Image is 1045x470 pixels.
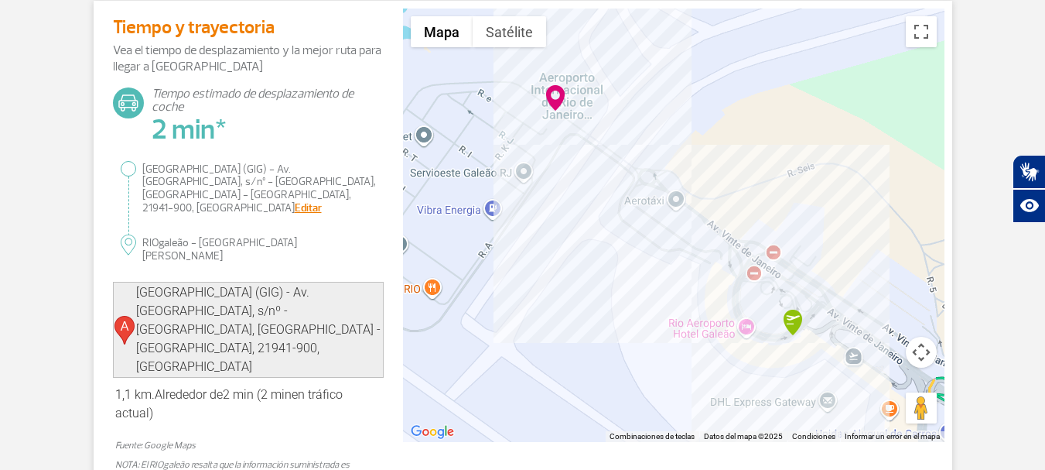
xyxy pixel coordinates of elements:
span: 1,1 km [115,387,152,402]
img: Google [407,422,458,442]
p: Fuente: Google Maps [115,441,381,451]
button: [GEOGRAPHIC_DATA] (GIG) - Av. [GEOGRAPHIC_DATA], s/nº - [GEOGRAPHIC_DATA], [GEOGRAPHIC_DATA] - [G... [113,274,384,386]
div: Plugin de acessibilidade da Hand Talk. [1013,155,1045,223]
p: 2 min* [152,113,384,146]
button: Activar o desactivar la vista de pantalla completa [906,16,937,47]
h4: Tiempo y trayectoria [113,16,384,39]
p: Tiempo estimado de desplazamiento de coche [152,87,384,114]
button: Mostrar imágenes satelitales [473,16,546,47]
img: svg%3E [114,316,135,345]
button: Controles de visualización del mapa [906,337,937,368]
td: [GEOGRAPHIC_DATA] (GIG) - Av. [GEOGRAPHIC_DATA], s/nº - [GEOGRAPHIC_DATA], [GEOGRAPHIC_DATA] - [G... [135,283,384,378]
span: Datos del mapa ©2025 [704,432,783,441]
a: Condiciones [792,432,835,441]
p: [GEOGRAPHIC_DATA] (GIG) - Av. [GEOGRAPHIC_DATA], s/nº - [GEOGRAPHIC_DATA], [GEOGRAPHIC_DATA] - [G... [121,161,376,215]
span: 2 min [261,387,292,402]
span: Alrededor de [155,387,254,402]
button: Abrir recursos assistivos. [1013,189,1045,223]
button: Mostrar mapa de calles [411,16,473,47]
a: Editar [295,201,322,214]
a: Informar un error en el mapa [845,432,940,441]
p: RIOgaleão - [GEOGRAPHIC_DATA][PERSON_NAME] [121,235,376,263]
button: Abrir tradutor de língua de sinais. [1013,155,1045,189]
span: . [152,387,155,402]
button: Arrastra el hombrecito naranja al mapa para abrir Street View [906,393,937,424]
a: Abrir esta área en Google Maps (se abre en una ventana nueva) [407,422,458,442]
button: Combinaciones de teclas [610,431,695,442]
p: Vea el tiempo de desplazamiento y la mejor ruta para llegar a [GEOGRAPHIC_DATA] [113,43,384,75]
span: 2 min [223,387,254,402]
